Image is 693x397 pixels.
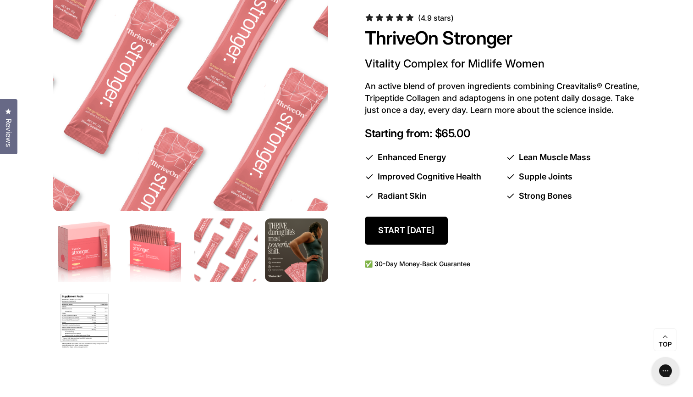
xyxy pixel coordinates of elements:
[365,151,499,163] li: Enhanced Energy
[365,56,640,71] p: Vitality Complex for Midlife Women
[365,217,448,245] a: Start [DATE]
[659,341,672,349] span: Top
[506,171,640,183] li: Supple Joints
[53,289,116,352] img: ThriveOn Stronger
[365,80,640,116] p: An active blend of proven ingredients combining Creavitalis® Creatine, Tripeptide Collagen and ad...
[365,127,640,140] p: Starting from: $65.00
[2,118,14,147] span: Reviews
[418,13,454,22] span: (4.9 stars)
[365,27,512,49] a: ThriveOn Stronger
[264,217,330,284] img: ThriveOn Stronger
[506,151,640,163] li: Lean Muscle Mass
[53,218,116,282] img: Box of ThriveOn Stronger supplement with a pink design on a white background
[365,259,640,268] p: ✅ 30-Day Money-Back Guarantee
[194,218,258,282] img: Multiple pink 'ThriveOn Stronger' packets arranged on a white background
[124,218,187,282] img: Box of ThriveOn Stronger supplement packets on a white background
[506,190,640,202] li: Strong Bones
[365,27,512,50] span: ThriveOn Stronger
[647,354,684,388] iframe: Gorgias live chat messenger
[365,171,499,183] li: Improved Cognitive Health
[365,190,499,202] li: Radiant Skin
